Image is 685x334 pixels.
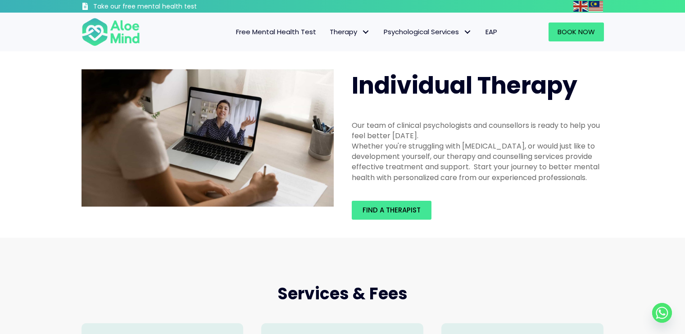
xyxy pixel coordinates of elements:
a: Book Now [549,23,604,41]
span: EAP [485,27,497,36]
a: Psychological ServicesPsychological Services: submenu [377,23,479,41]
a: Malay [589,1,604,11]
span: Free Mental Health Test [236,27,316,36]
a: Take our free mental health test [82,2,245,13]
span: Find a therapist [363,205,421,215]
div: Whether you're struggling with [MEDICAL_DATA], or would just like to development yourself, our th... [352,141,604,183]
a: EAP [479,23,504,41]
a: Whatsapp [652,303,672,323]
span: Individual Therapy [352,69,577,102]
a: Free Mental Health Test [229,23,323,41]
img: en [573,1,588,12]
span: Psychological Services: submenu [461,26,474,39]
span: Therapy: submenu [359,26,372,39]
a: Find a therapist [352,201,431,220]
nav: Menu [152,23,504,41]
span: Psychological Services [384,27,472,36]
h3: Take our free mental health test [93,2,245,11]
span: Therapy [330,27,370,36]
a: English [573,1,589,11]
a: TherapyTherapy: submenu [323,23,377,41]
span: Book Now [558,27,595,36]
div: Our team of clinical psychologists and counsellors is ready to help you feel better [DATE]. [352,120,604,141]
img: Aloe mind Logo [82,17,140,47]
img: Therapy online individual [82,69,334,207]
span: Services & Fees [277,282,408,305]
img: ms [589,1,603,12]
